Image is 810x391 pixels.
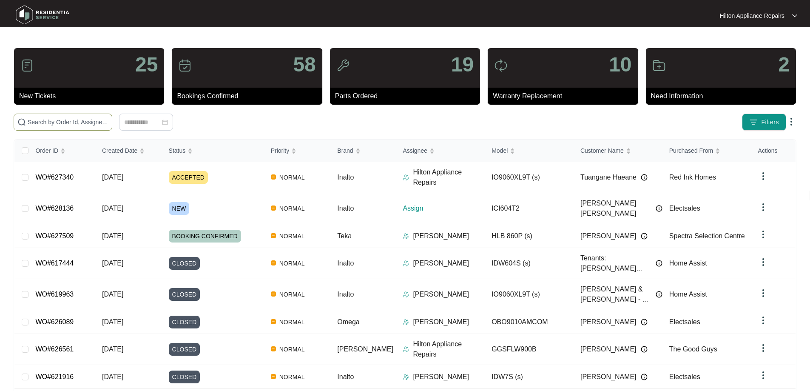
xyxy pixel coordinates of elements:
[169,288,200,301] span: CLOSED
[761,118,779,127] span: Filters
[669,345,717,353] span: The Good Guys
[293,54,315,75] p: 58
[28,117,108,127] input: Search by Order Id, Assignee Name, Customer Name, Brand and Model
[271,233,276,238] img: Vercel Logo
[485,162,574,193] td: IO9060XL9T (s)
[641,374,648,380] img: Info icon
[102,205,123,212] span: [DATE]
[337,260,354,267] span: Inalto
[403,174,409,181] img: Assigner Icon
[758,315,768,325] img: dropdown arrow
[102,174,123,181] span: [DATE]
[413,289,469,300] p: [PERSON_NAME]
[641,319,648,325] img: Info icon
[337,205,354,212] span: Inalto
[580,284,651,305] span: [PERSON_NAME] & [PERSON_NAME] - ...
[580,231,637,241] span: [PERSON_NAME]
[102,291,123,298] span: [DATE]
[271,146,290,155] span: Priority
[102,318,123,325] span: [DATE]
[580,253,651,274] span: Tenants: [PERSON_NAME]...
[169,343,200,356] span: CLOSED
[485,279,574,310] td: IO9060XL9T (s)
[669,373,700,380] span: Electsales
[135,54,158,75] p: 25
[485,193,574,224] td: ICI604T2
[758,257,768,267] img: dropdown arrow
[169,171,208,184] span: ACCEPTED
[451,54,474,75] p: 19
[662,140,751,162] th: Purchased From
[580,317,637,327] span: [PERSON_NAME]
[413,317,469,327] p: [PERSON_NAME]
[396,140,485,162] th: Assignee
[335,91,480,101] p: Parts Ordered
[276,258,308,268] span: NORMAL
[271,174,276,180] img: Vercel Logo
[102,232,123,240] span: [DATE]
[656,260,662,267] img: Info icon
[580,372,637,382] span: [PERSON_NAME]
[35,232,74,240] a: WO#627509
[35,291,74,298] a: WO#619963
[102,345,123,353] span: [DATE]
[492,146,508,155] span: Model
[271,291,276,297] img: Vercel Logo
[574,140,662,162] th: Customer Name
[169,371,200,383] span: CLOSED
[413,231,469,241] p: [PERSON_NAME]
[17,118,26,126] img: search-icon
[656,205,662,212] img: Info icon
[669,205,700,212] span: Electsales
[652,59,666,72] img: icon
[169,257,200,270] span: CLOSED
[178,59,192,72] img: icon
[337,174,354,181] span: Inalto
[35,260,74,267] a: WO#617444
[271,319,276,324] img: Vercel Logo
[169,230,241,243] span: BOOKING CONFIRMED
[271,205,276,211] img: Vercel Logo
[609,54,631,75] p: 10
[336,59,350,72] img: icon
[751,140,796,162] th: Actions
[271,374,276,379] img: Vercel Logo
[778,54,790,75] p: 2
[758,171,768,181] img: dropdown arrow
[786,117,796,127] img: dropdown arrow
[742,114,786,131] button: filter iconFilters
[413,167,485,188] p: Hilton Appliance Repairs
[719,11,784,20] p: Hilton Appliance Repairs
[337,146,353,155] span: Brand
[169,202,190,215] span: NEW
[337,291,354,298] span: Inalto
[271,346,276,351] img: Vercel Logo
[485,140,574,162] th: Model
[102,260,123,267] span: [DATE]
[271,260,276,265] img: Vercel Logo
[494,59,508,72] img: icon
[35,146,58,155] span: Order ID
[641,346,648,353] img: Info icon
[276,289,308,300] span: NORMAL
[276,317,308,327] span: NORMAL
[169,316,200,328] span: CLOSED
[35,174,74,181] a: WO#627340
[35,205,74,212] a: WO#628136
[669,146,713,155] span: Purchased From
[758,343,768,353] img: dropdown arrow
[403,203,485,214] p: Assign
[35,345,74,353] a: WO#626561
[485,248,574,279] td: IDW604S (s)
[403,146,427,155] span: Assignee
[403,233,409,240] img: Assigner Icon
[403,374,409,380] img: Assigner Icon
[749,118,758,126] img: filter icon
[403,346,409,353] img: Assigner Icon
[403,260,409,267] img: Assigner Icon
[413,258,469,268] p: [PERSON_NAME]
[485,365,574,389] td: IDW7S (s)
[264,140,331,162] th: Priority
[758,370,768,380] img: dropdown arrow
[656,291,662,298] img: Info icon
